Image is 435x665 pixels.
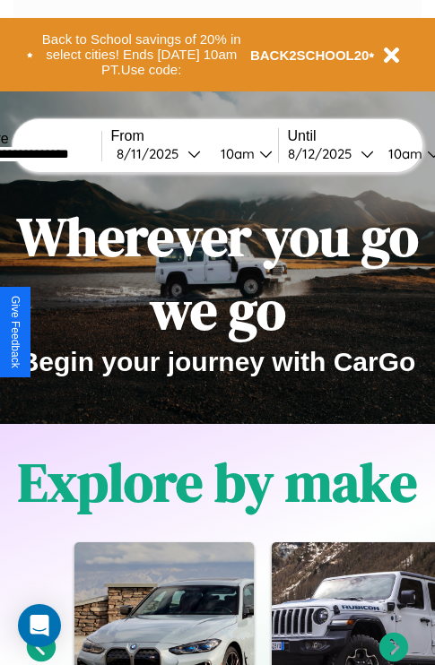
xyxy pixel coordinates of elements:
[18,445,417,519] h1: Explore by make
[18,604,61,647] div: Open Intercom Messenger
[111,128,278,144] label: From
[111,144,206,163] button: 8/11/2025
[117,145,187,162] div: 8 / 11 / 2025
[33,27,250,82] button: Back to School savings of 20% in select cities! Ends [DATE] 10am PT.Use code:
[379,145,427,162] div: 10am
[250,47,370,63] b: BACK2SCHOOL20
[288,145,361,162] div: 8 / 12 / 2025
[9,296,22,368] div: Give Feedback
[206,144,278,163] button: 10am
[212,145,259,162] div: 10am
